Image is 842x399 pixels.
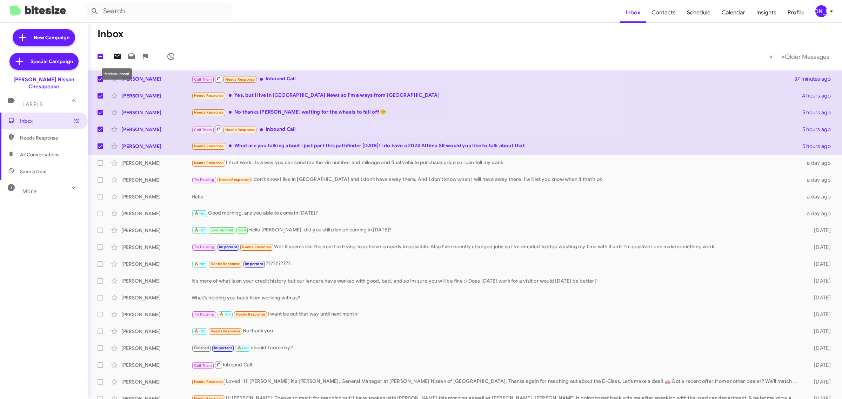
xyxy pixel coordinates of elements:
div: a day ago [801,193,836,200]
span: Important [214,346,232,350]
div: [PERSON_NAME] [121,210,192,217]
div: [DATE] [801,261,836,268]
a: Inbox [620,2,646,23]
div: [PERSON_NAME] [121,143,192,150]
button: Previous [765,49,777,64]
span: 🔥 Hot [194,262,206,266]
span: 🔥 Hot [194,211,206,216]
div: should I come by? [192,344,801,352]
span: Call Them [194,363,212,368]
div: a day ago [801,176,836,183]
span: Needs Response [194,110,224,115]
span: » [781,52,785,61]
button: [PERSON_NAME] [809,5,834,17]
div: [DATE] [801,227,836,234]
div: I don't know I live in [GEOGRAPHIC_DATA] and I don't have away there. And I don't know when I wil... [192,176,801,184]
div: [DATE] [801,345,836,352]
span: New Campaign [34,34,69,41]
div: [DATE] [801,361,836,368]
div: a day ago [801,210,836,217]
div: [PERSON_NAME] [121,311,192,318]
span: Needs Response [242,245,272,249]
div: [DATE] [801,244,836,251]
div: [PERSON_NAME] [121,345,192,352]
span: Try Pausing [194,312,214,317]
div: a day ago [801,160,836,167]
div: [PERSON_NAME] [121,109,192,116]
a: Contacts [646,2,681,23]
span: Needs Response [236,312,266,317]
button: Next [777,49,834,64]
span: All Conversations [20,151,60,158]
span: Inbox [20,117,80,124]
div: [PERSON_NAME] [121,261,192,268]
span: Needs Response [194,93,224,98]
span: Special Campaign [31,58,73,65]
span: 🔥 Hot [237,346,249,350]
div: Inbound Call [192,360,801,369]
span: Insights [751,2,782,23]
span: Needs Response [210,262,240,266]
span: « [769,52,773,61]
span: Sold [238,228,246,232]
div: I want be out that way until next month [192,310,801,318]
div: [PERSON_NAME] [121,160,192,167]
div: Loved “Hi [PERSON_NAME] it's [PERSON_NAME], General Manager at [PERSON_NAME] Nissan of [GEOGRAPHI... [192,378,801,386]
div: [PERSON_NAME] [121,75,192,82]
div: I'm at work . Is a way you can send me the vin number and mileage and final vehicle purchase pric... [192,159,801,167]
div: 5 hours ago [801,109,836,116]
span: 🔥 Hot [194,228,206,232]
div: [DATE] [801,328,836,335]
div: [PERSON_NAME] [121,126,192,133]
span: Call Them [194,77,212,82]
div: No thanks [PERSON_NAME] waiting for the wheels to fall off 😉 [192,108,801,116]
span: Try Pausing [194,245,214,249]
div: No thank you [192,327,801,335]
div: 37 minutes ago [794,75,836,82]
div: Hello [PERSON_NAME], did you still plan on coming in [DATE]? [192,226,801,234]
div: What are you talking about I just part this pathfinder [DATE]! I do have a 2024 Altima SR would y... [192,142,801,150]
div: [PERSON_NAME] [121,378,192,385]
span: Sold Verified [210,228,234,232]
span: Needs Response [219,177,249,182]
span: Needs Response [210,329,240,333]
div: [PERSON_NAME] [121,176,192,183]
span: Older Messages [785,53,829,61]
div: 4 hours ago [801,92,836,99]
span: (5) [73,117,80,124]
a: Profile [782,2,809,23]
div: Inbound Call [192,125,801,134]
div: Yes, but I live in [GEOGRAPHIC_DATA] News so I'm a ways from [GEOGRAPHIC_DATA] [192,92,801,100]
nav: Page navigation example [765,49,834,64]
div: [PERSON_NAME] [121,277,192,284]
div: Mark as unread [102,68,132,80]
span: Labels [22,101,43,108]
div: [PERSON_NAME] [815,5,827,17]
div: [PERSON_NAME] [121,227,192,234]
span: Needs Response [194,144,224,148]
a: New Campaign [13,29,75,46]
span: Needs Response [194,161,224,165]
div: [PERSON_NAME] [121,244,192,251]
div: [PERSON_NAME] [121,193,192,200]
span: Needs Response [225,128,255,132]
span: Save a Deal [20,168,46,175]
div: [DATE] [801,277,836,284]
div: Well it seems like the deal I'm trying to achieve is nearly impossible. Also I've recently change... [192,243,801,251]
span: Call Them [194,128,212,132]
div: Good morning, are you able to come in [DATE]? [192,209,801,217]
a: Calendar [716,2,751,23]
div: 5 hours ago [801,143,836,150]
span: Needs Response [225,77,255,82]
span: More [22,188,37,195]
span: 🔥 Hot [194,329,206,333]
a: Special Campaign [9,53,79,70]
div: [DATE] [801,378,836,385]
input: Search [85,3,232,20]
div: [PERSON_NAME] [121,92,192,99]
span: Finished [194,346,209,350]
div: 5 hours ago [801,126,836,133]
div: [DATE] [801,294,836,301]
